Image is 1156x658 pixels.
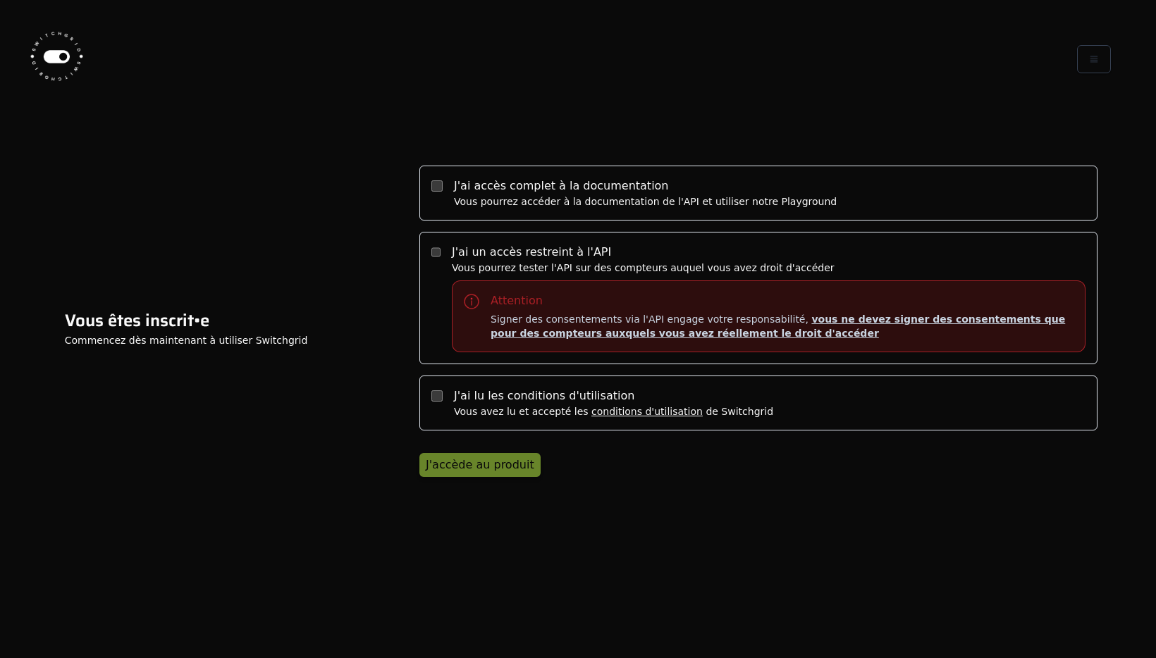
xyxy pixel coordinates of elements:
[431,247,441,258] input: J'ai un accès restreint à l'APIVous pourrez tester l'API sur des compteurs auquel vous avez droit...
[65,335,308,346] span: Commencez dès maintenant à utiliser Switchgrid
[452,245,611,259] label: J'ai un accès restreint à l'API
[452,261,1086,352] div: Vous pourrez tester l'API sur des compteurs auquel vous avez droit d'accéder
[23,23,90,90] img: Switchgrid Logo
[454,404,773,418] div: Vous avez lu et accepté les de Switchgrid
[65,309,308,332] h2: Vous êtes inscrit•e
[454,179,669,192] label: J'ai accès complet à la documentation
[419,453,541,477] button: J'accède au produit
[431,390,443,402] input: J'ai lu les conditions d'utilisationVous avez lu et accepté les conditions d'utilisation de Switc...
[591,406,703,417] a: conditions d'utilisation
[426,457,534,473] div: J'accède au produit
[491,312,1074,340] span: Signer des consentements via l'API engage votre responsabilité,
[491,292,543,309] div: Attention
[454,389,634,402] label: J'ai lu les conditions d'utilisation
[431,180,443,192] input: J'ai accès complet à la documentationVous pourrez accéder à la documentation de l'API et utiliser...
[454,194,837,209] div: Vous pourrez accéder à la documentation de l'API et utiliser notre Playground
